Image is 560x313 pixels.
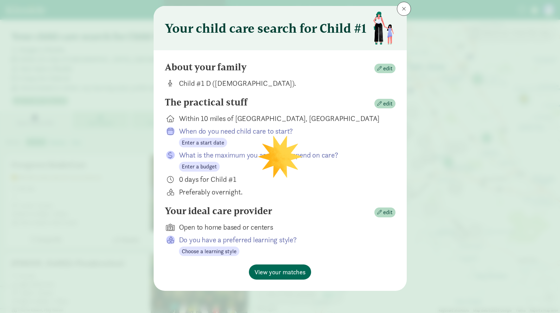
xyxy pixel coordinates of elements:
span: edit [383,64,393,73]
p: When do you need child care to start? [179,126,384,136]
span: Choose a learning style [182,247,237,256]
button: Enter a start date [179,138,227,148]
h4: Your ideal care provider [165,205,272,217]
h3: Your child care search for Child #1 [165,21,366,35]
button: Enter a budget [179,162,220,172]
button: edit [374,64,395,74]
h4: The practical stuff [165,97,247,108]
span: View your matches [255,267,305,277]
span: edit [383,208,393,217]
div: Open to home based or centers [179,222,384,232]
span: edit [383,100,393,108]
button: edit [374,99,395,109]
h4: About your family [165,62,247,73]
div: Preferably overnight. [179,187,384,197]
p: Do you have a preferred learning style? [179,235,384,245]
div: Within 10 miles of [GEOGRAPHIC_DATA], [GEOGRAPHIC_DATA] [179,114,384,123]
span: Enter a budget [182,162,217,171]
button: edit [374,207,395,217]
div: Child #1 D ([DEMOGRAPHIC_DATA]). [179,78,384,88]
button: Choose a learning style [179,247,239,256]
div: 0 days for Child #1 [179,174,384,184]
span: Enter a start date [182,139,224,147]
button: View your matches [249,264,311,280]
p: What is the maximum you are able to spend on care? [179,150,384,160]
